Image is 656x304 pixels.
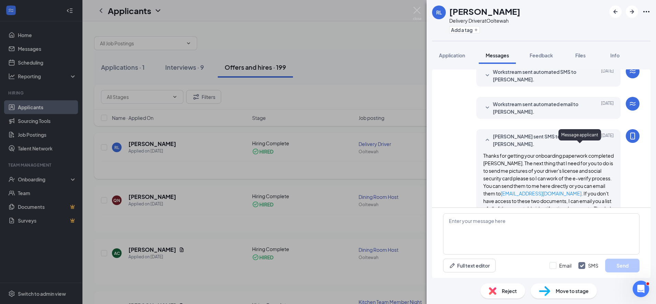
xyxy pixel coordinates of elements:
[449,17,520,24] div: Delivery Driver at Ooltewah
[629,132,637,140] svg: MobileSms
[558,129,601,140] div: Message applicant
[556,287,589,295] span: Move to stage
[502,287,517,295] span: Reject
[501,190,581,196] a: [EMAIL_ADDRESS][DOMAIN_NAME]
[483,153,614,212] span: Thanks for getting your onboarding paperwork completed [PERSON_NAME]. The next thing that I need ...
[626,5,638,18] button: ArrowRight
[483,71,491,80] svg: SmallChevronDown
[610,52,620,58] span: Info
[611,8,620,16] svg: ArrowLeftNew
[486,52,509,58] span: Messages
[449,26,480,33] button: PlusAdd a tag
[629,100,637,108] svg: WorkstreamLogo
[436,9,442,16] div: RL
[605,259,640,272] button: Send
[493,100,583,115] span: Workstream sent automated email to [PERSON_NAME].
[601,133,614,148] span: [DATE]
[629,67,637,76] svg: WorkstreamLogo
[633,281,649,297] iframe: Intercom live chat
[601,100,614,115] span: [DATE]
[449,262,456,269] svg: Pen
[628,8,636,16] svg: ArrowRight
[609,5,622,18] button: ArrowLeftNew
[601,68,614,83] span: [DATE]
[483,136,491,144] svg: SmallChevronUp
[449,5,520,17] h1: [PERSON_NAME]
[474,28,478,32] svg: Plus
[439,52,465,58] span: Application
[483,104,491,112] svg: SmallChevronDown
[493,68,583,83] span: Workstream sent automated SMS to [PERSON_NAME].
[642,8,651,16] svg: Ellipses
[530,52,553,58] span: Feedback
[443,259,496,272] button: Full text editorPen
[493,133,583,148] span: [PERSON_NAME] sent SMS to [PERSON_NAME].
[575,52,586,58] span: Files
